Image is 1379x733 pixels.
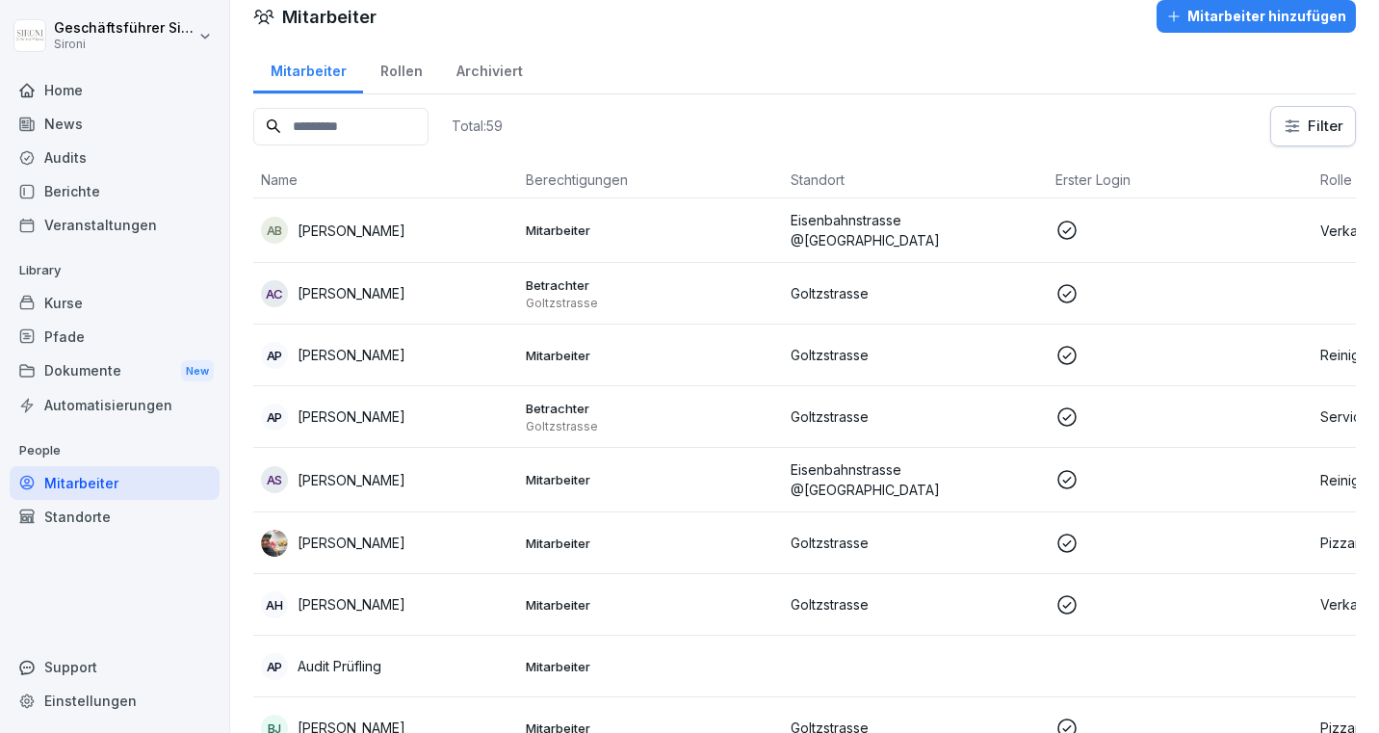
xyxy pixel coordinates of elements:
p: Mitarbeiter [526,347,775,364]
p: Goltzstrasse [791,406,1040,427]
p: Mitarbeiter [526,222,775,239]
p: Mitarbeiter [526,596,775,614]
a: News [10,107,220,141]
p: [PERSON_NAME] [298,594,405,615]
p: Goltzstrasse [791,345,1040,365]
button: Filter [1271,107,1355,145]
a: Mitarbeiter [253,44,363,93]
a: Standorte [10,500,220,534]
th: Berechtigungen [518,162,783,198]
div: AH [261,591,288,618]
div: AC [261,280,288,307]
h1: Mitarbeiter [282,4,377,30]
p: Goltzstrasse [526,419,775,434]
a: Automatisierungen [10,388,220,422]
p: Library [10,255,220,286]
p: People [10,435,220,466]
p: Audit Prüfling [298,656,381,676]
a: Archiviert [439,44,539,93]
a: Berichte [10,174,220,208]
a: Einstellungen [10,684,220,718]
p: [PERSON_NAME] [298,221,405,241]
div: Dokumente [10,353,220,389]
div: AP [261,342,288,369]
div: AP [261,404,288,431]
a: Pfade [10,320,220,353]
p: Goltzstrasse [791,533,1040,553]
p: Sironi [54,38,195,51]
p: Mitarbeiter [526,658,775,675]
a: Mitarbeiter [10,466,220,500]
p: Geschäftsführer Sironi [54,20,195,37]
th: Erster Login [1048,162,1313,198]
p: [PERSON_NAME] [298,533,405,553]
a: Veranstaltungen [10,208,220,242]
p: [PERSON_NAME] [298,345,405,365]
img: kxeqd14vvy90yrv0469cg1jb.png [261,530,288,557]
a: Home [10,73,220,107]
p: [PERSON_NAME] [298,283,405,303]
p: Total: 59 [452,117,503,135]
a: Rollen [363,44,439,93]
p: Betrachter [526,400,775,417]
a: Kurse [10,286,220,320]
p: Eisenbahnstrasse @[GEOGRAPHIC_DATA] [791,459,1040,500]
div: AP [261,653,288,680]
p: Goltzstrasse [791,594,1040,615]
p: Eisenbahnstrasse @[GEOGRAPHIC_DATA] [791,210,1040,250]
a: Audits [10,141,220,174]
div: Mitarbeiter hinzufügen [1166,6,1346,27]
th: Standort [783,162,1048,198]
p: [PERSON_NAME] [298,470,405,490]
p: [PERSON_NAME] [298,406,405,427]
div: AS [261,466,288,493]
p: Goltzstrasse [791,283,1040,303]
div: New [181,360,214,382]
p: Betrachter [526,276,775,294]
div: AB [261,217,288,244]
a: DokumenteNew [10,353,220,389]
th: Name [253,162,518,198]
div: Filter [1283,117,1343,136]
p: Mitarbeiter [526,535,775,552]
p: Mitarbeiter [526,471,775,488]
p: Goltzstrasse [526,296,775,311]
div: Support [10,650,220,684]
